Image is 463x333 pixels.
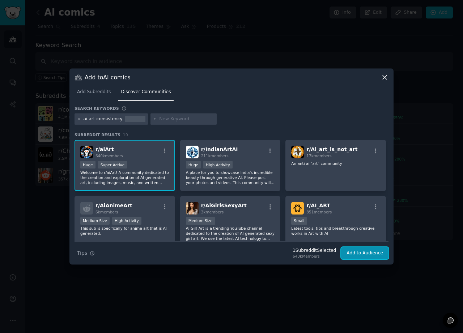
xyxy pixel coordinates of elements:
div: Huge [186,161,201,168]
div: Huge [80,161,95,168]
h3: Search keywords [75,106,119,111]
div: Super Active [98,161,127,168]
p: An anti ai "art" community [291,161,380,166]
span: Subreddit Results [75,132,120,137]
p: A place for you to showcase India's incredible beauty through generative AI. Please post your pho... [186,170,275,185]
span: 10 [123,133,128,137]
div: ai art consistency [84,116,123,122]
img: IndianArtAI [186,146,199,158]
img: AiGirlsSexyArt [186,202,199,215]
span: Discover Communities [121,89,171,95]
input: New Keyword [159,116,214,122]
div: Medium Size [80,217,110,225]
span: r/ IndianArtAI [201,146,238,152]
div: Small [291,217,307,225]
p: Ai Girl Art is a trending YouTube channel dedicated to the creation of AI-generated sexy girl art... [186,226,275,241]
div: 640k Members [293,254,336,259]
img: Ai_art_is_not_art [291,146,304,158]
span: r/ aiArt [95,146,114,152]
span: Tips [77,249,87,257]
span: r/ Ai_art_is_not_art [306,146,357,152]
span: 17k members [306,154,331,158]
span: 640k members [95,154,123,158]
img: AI_ART [291,202,304,215]
div: 1 Subreddit Selected [293,247,336,254]
a: Add Subreddits [75,86,113,101]
p: Latest tools, tips and breakthrough creative works in Art with AI [291,226,380,236]
span: 851 members [306,210,332,214]
button: Tips [75,247,97,259]
span: r/ AiAnimeArt [95,203,132,208]
span: r/ AI_ART [306,203,330,208]
span: 211k members [201,154,229,158]
div: Medium Size [186,217,215,225]
span: 6k members [95,210,118,214]
img: aiArt [80,146,93,158]
div: High Activity [203,161,233,168]
p: This sub is specifically for anime art that is AI generated. [80,226,169,236]
h3: Add to AI comics [85,74,131,81]
span: 3k members [201,210,224,214]
span: r/ AiGirlsSexyArt [201,203,247,208]
button: Add to Audience [341,247,388,259]
a: Discover Communities [118,86,173,101]
p: Welcome to r/aiArt! A community dedicated to the creation and exploration of AI-generated art, in... [80,170,169,185]
span: Add Subreddits [77,89,111,95]
div: High Activity [112,217,141,225]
